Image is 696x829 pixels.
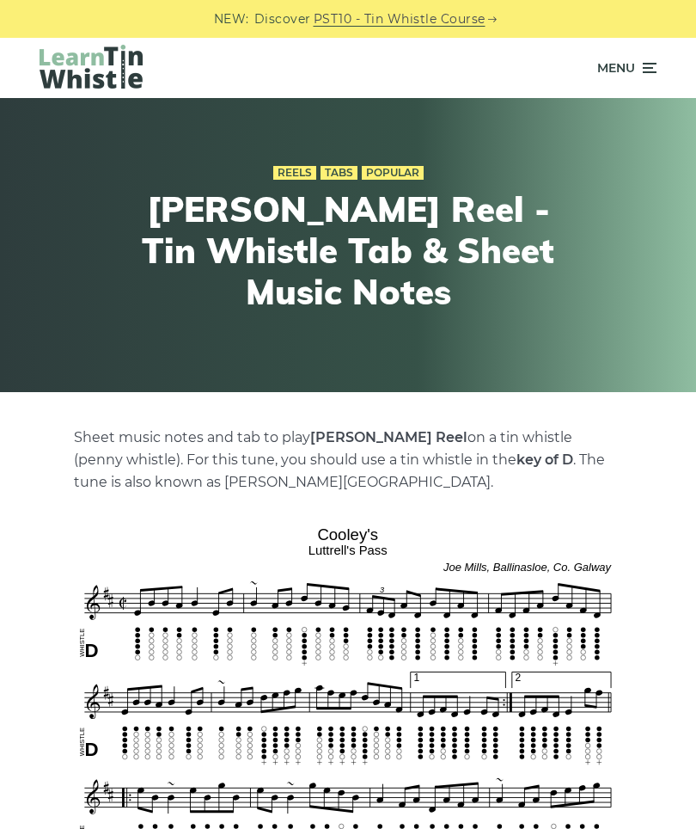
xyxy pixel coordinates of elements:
h1: [PERSON_NAME] Reel - Tin Whistle Tab & Sheet Music Notes [116,188,580,312]
a: Popular [362,166,424,180]
span: Menu [597,46,635,89]
img: LearnTinWhistle.com [40,45,143,89]
strong: key of D [516,451,573,468]
a: Reels [273,166,316,180]
a: Tabs [321,166,357,180]
p: Sheet music notes and tab to play on a tin whistle (penny whistle). For this tune, you should use... [74,427,622,494]
strong: [PERSON_NAME] Reel [310,429,467,445]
